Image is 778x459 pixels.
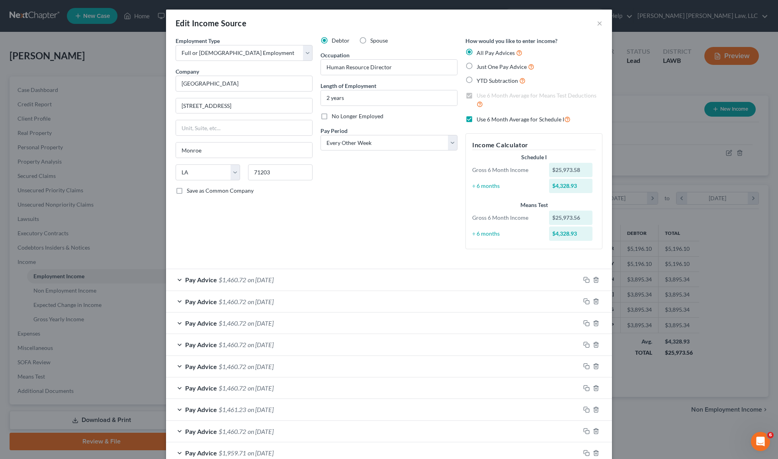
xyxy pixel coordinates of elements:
span: Pay Advice [185,406,217,413]
span: $1,460.72 [219,428,246,435]
span: on [DATE] [248,341,274,348]
span: $1,460.72 [219,276,246,283]
span: Save as Common Company [187,187,254,194]
span: YTD Subtraction [477,77,518,84]
label: Occupation [321,51,350,59]
span: on [DATE] [248,384,274,392]
span: All Pay Advices [477,49,515,56]
span: Pay Advice [185,276,217,283]
div: $25,973.56 [549,211,593,225]
span: Pay Advice [185,449,217,457]
input: Enter city... [176,143,312,158]
span: on [DATE] [248,428,274,435]
span: $1,461.23 [219,406,246,413]
span: No Longer Employed [332,113,383,119]
label: How would you like to enter income? [465,37,557,45]
div: Gross 6 Month Income [468,166,545,174]
iframe: Intercom live chat [751,432,770,451]
span: Employment Type [176,37,220,44]
div: $4,328.93 [549,179,593,193]
span: on [DATE] [248,363,274,370]
span: Pay Advice [185,428,217,435]
span: Debtor [332,37,350,44]
input: ex: 2 years [321,90,457,105]
span: on [DATE] [248,406,274,413]
div: Means Test [472,201,596,209]
span: on [DATE] [248,449,274,457]
div: $25,973.58 [549,163,593,177]
span: Pay Advice [185,298,217,305]
span: $1,460.72 [219,363,246,370]
span: $1,460.72 [219,384,246,392]
span: Pay Period [321,127,348,134]
span: on [DATE] [248,319,274,327]
input: Unit, Suite, etc... [176,120,312,135]
input: Enter zip... [248,164,313,180]
span: Use 6 Month Average for Schedule I [477,116,564,123]
div: $4,328.93 [549,227,593,241]
div: Schedule I [472,153,596,161]
span: $1,460.72 [219,319,246,327]
div: Edit Income Source [176,18,246,29]
span: Company [176,68,199,75]
div: ÷ 6 months [468,182,545,190]
input: Search company by name... [176,76,313,92]
span: Pay Advice [185,384,217,392]
span: $1,959.71 [219,449,246,457]
span: 6 [767,432,774,438]
label: Length of Employment [321,82,376,90]
span: on [DATE] [248,276,274,283]
span: Use 6 Month Average for Means Test Deductions [477,92,596,99]
span: $1,460.72 [219,298,246,305]
div: ÷ 6 months [468,230,545,238]
h5: Income Calculator [472,140,596,150]
span: $1,460.72 [219,341,246,348]
span: Just One Pay Advice [477,63,527,70]
button: × [597,18,602,28]
span: Spouse [370,37,388,44]
input: -- [321,60,457,75]
span: Pay Advice [185,319,217,327]
span: Pay Advice [185,363,217,370]
div: Gross 6 Month Income [468,214,545,222]
span: on [DATE] [248,298,274,305]
input: Enter address... [176,98,312,113]
span: Pay Advice [185,341,217,348]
